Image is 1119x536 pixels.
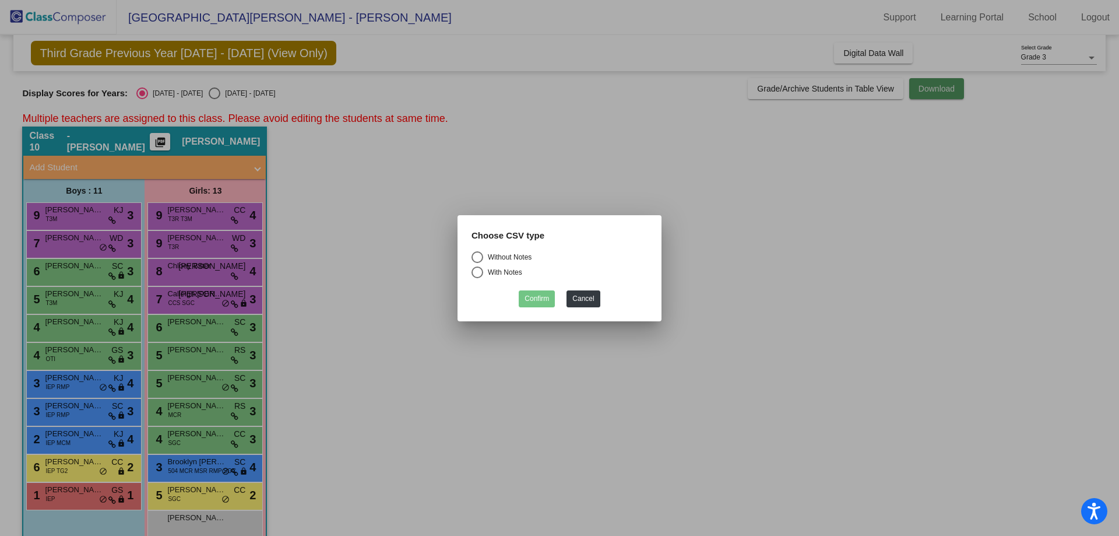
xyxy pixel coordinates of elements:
[566,290,600,307] button: Cancel
[471,229,544,243] label: Choose CSV type
[483,251,532,262] div: Without Notes
[519,290,555,307] button: Confirm
[471,251,648,281] mat-radio-group: Select an option
[483,267,522,277] div: With Notes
